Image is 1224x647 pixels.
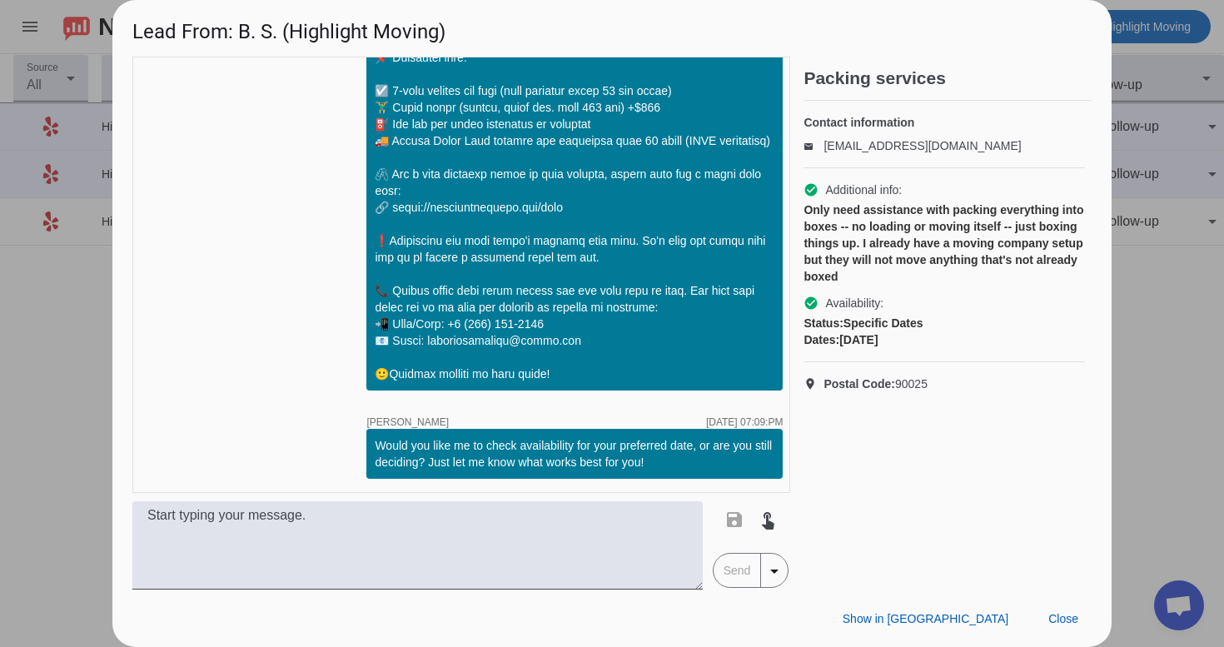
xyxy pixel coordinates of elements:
[804,331,1085,348] div: [DATE]
[825,182,902,198] span: Additional info:
[804,70,1092,87] h2: Packing services
[843,612,1008,625] span: Show in [GEOGRAPHIC_DATA]
[804,296,818,311] mat-icon: check_circle
[1048,612,1078,625] span: Close
[804,333,839,346] strong: Dates:
[804,182,818,197] mat-icon: check_circle
[823,376,928,392] span: 90025
[825,295,883,311] span: Availability:
[764,561,784,581] mat-icon: arrow_drop_down
[804,114,1085,131] h4: Contact information
[758,510,778,530] mat-icon: touch_app
[706,417,783,427] div: [DATE] 07:09:PM
[1035,604,1092,634] button: Close
[375,437,774,470] div: Would you like me to check availability for your preferred date, or are you still deciding? Just ...
[804,316,843,330] strong: Status:
[823,377,895,391] strong: Postal Code:
[804,315,1085,331] div: Specific Dates
[823,139,1021,152] a: [EMAIL_ADDRESS][DOMAIN_NAME]
[366,417,449,427] span: [PERSON_NAME]
[804,202,1085,285] div: Only need assistance with packing everything into boxes -- no loading or moving itself -- just bo...
[829,604,1022,634] button: Show in [GEOGRAPHIC_DATA]
[804,142,823,150] mat-icon: email
[804,377,823,391] mat-icon: location_on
